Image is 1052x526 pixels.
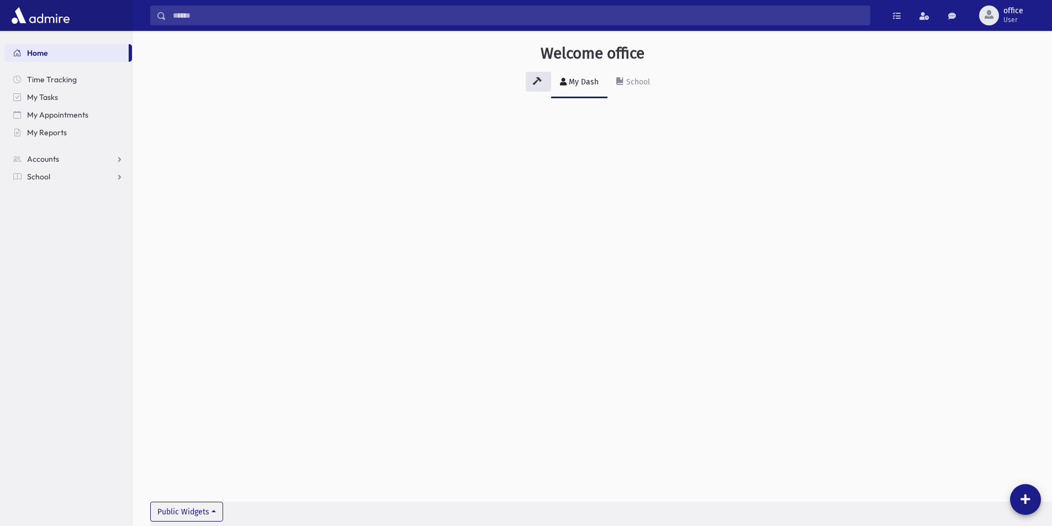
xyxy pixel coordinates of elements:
a: My Dash [551,67,607,98]
a: My Appointments [4,106,132,124]
span: Home [27,48,48,58]
div: My Dash [567,77,599,87]
span: Time Tracking [27,75,77,84]
span: office [1003,7,1023,15]
img: AdmirePro [9,4,72,26]
input: Search [166,6,870,25]
a: School [4,168,132,185]
div: School [624,77,650,87]
span: My Tasks [27,92,58,102]
span: My Appointments [27,110,88,120]
a: Home [4,44,129,62]
a: My Reports [4,124,132,141]
a: My Tasks [4,88,132,106]
a: Time Tracking [4,71,132,88]
a: School [607,67,659,98]
h3: Welcome office [541,44,644,63]
span: My Reports [27,127,67,137]
span: Accounts [27,154,59,164]
span: User [1003,15,1023,24]
button: Public Widgets [150,502,223,522]
span: School [27,172,50,182]
a: Accounts [4,150,132,168]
